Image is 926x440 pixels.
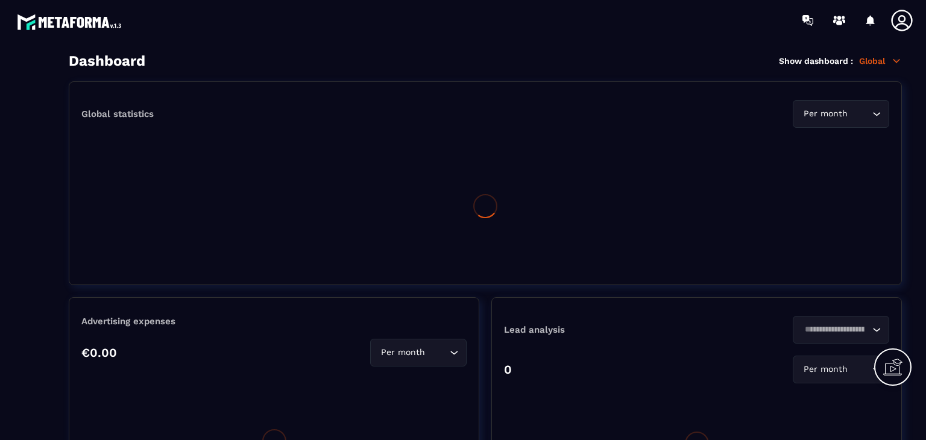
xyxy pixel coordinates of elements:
h3: Dashboard [69,52,145,69]
input: Search for option [850,363,869,376]
div: Search for option [793,356,889,383]
p: €0.00 [81,345,117,360]
p: Global statistics [81,108,154,119]
p: Show dashboard : [779,56,853,66]
span: Per month [801,107,850,121]
img: logo [17,11,125,33]
input: Search for option [427,346,447,359]
div: Search for option [793,100,889,128]
div: Search for option [793,316,889,344]
input: Search for option [850,107,869,121]
span: Per month [801,363,850,376]
p: Advertising expenses [81,316,467,327]
p: 0 [504,362,512,377]
p: Lead analysis [504,324,697,335]
input: Search for option [801,323,869,336]
p: Global [859,55,902,66]
span: Per month [378,346,427,359]
div: Search for option [370,339,467,366]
